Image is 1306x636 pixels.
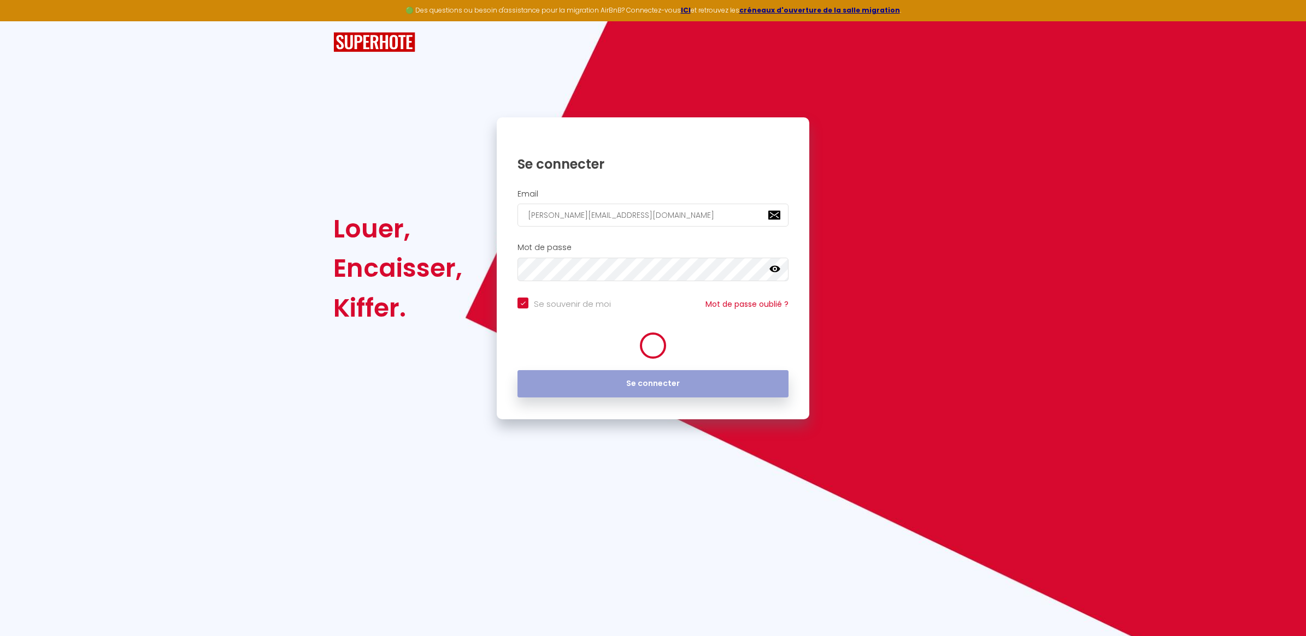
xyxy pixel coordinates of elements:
a: Mot de passe oublié ? [705,299,789,310]
div: Kiffer. [333,288,462,328]
div: Encaisser, [333,248,462,288]
h1: Se connecter [517,156,789,173]
img: SuperHote logo [333,32,415,52]
a: créneaux d'ouverture de la salle migration [739,5,900,15]
h2: Mot de passe [517,243,789,252]
input: Ton Email [517,204,789,227]
button: Se connecter [517,370,789,397]
a: ICI [681,5,691,15]
h2: Email [517,189,789,199]
div: Louer, [333,209,462,248]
